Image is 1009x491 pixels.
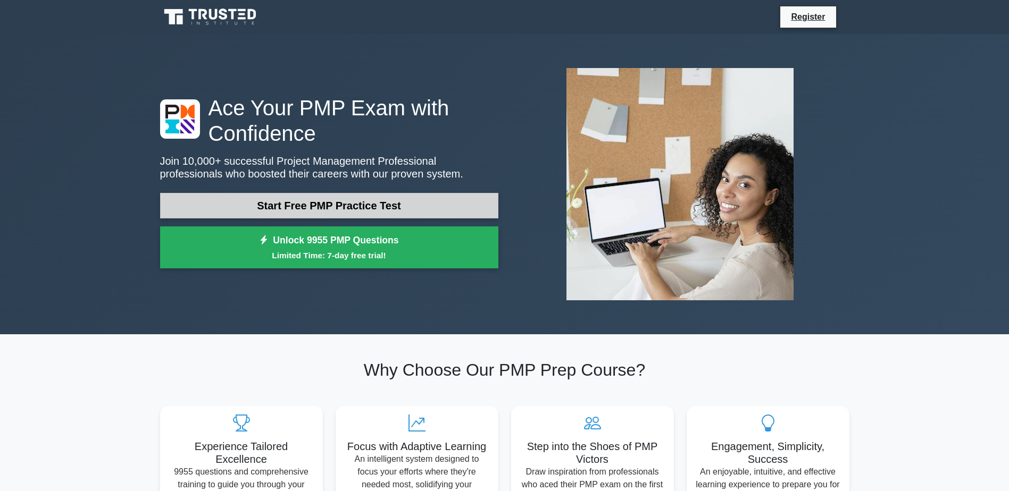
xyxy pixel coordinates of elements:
[160,226,498,269] a: Unlock 9955 PMP QuestionsLimited Time: 7-day free trial!
[695,440,841,465] h5: Engagement, Simplicity, Success
[160,95,498,146] h1: Ace Your PMP Exam with Confidence
[785,10,831,23] a: Register
[173,249,485,261] small: Limited Time: 7-day free trial!
[160,155,498,180] p: Join 10,000+ successful Project Management Professional professionals who boosted their careers w...
[344,440,490,453] h5: Focus with Adaptive Learning
[520,440,665,465] h5: Step into the Shoes of PMP Victors
[160,360,849,380] h2: Why Choose Our PMP Prep Course?
[160,193,498,218] a: Start Free PMP Practice Test
[169,440,314,465] h5: Experience Tailored Excellence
